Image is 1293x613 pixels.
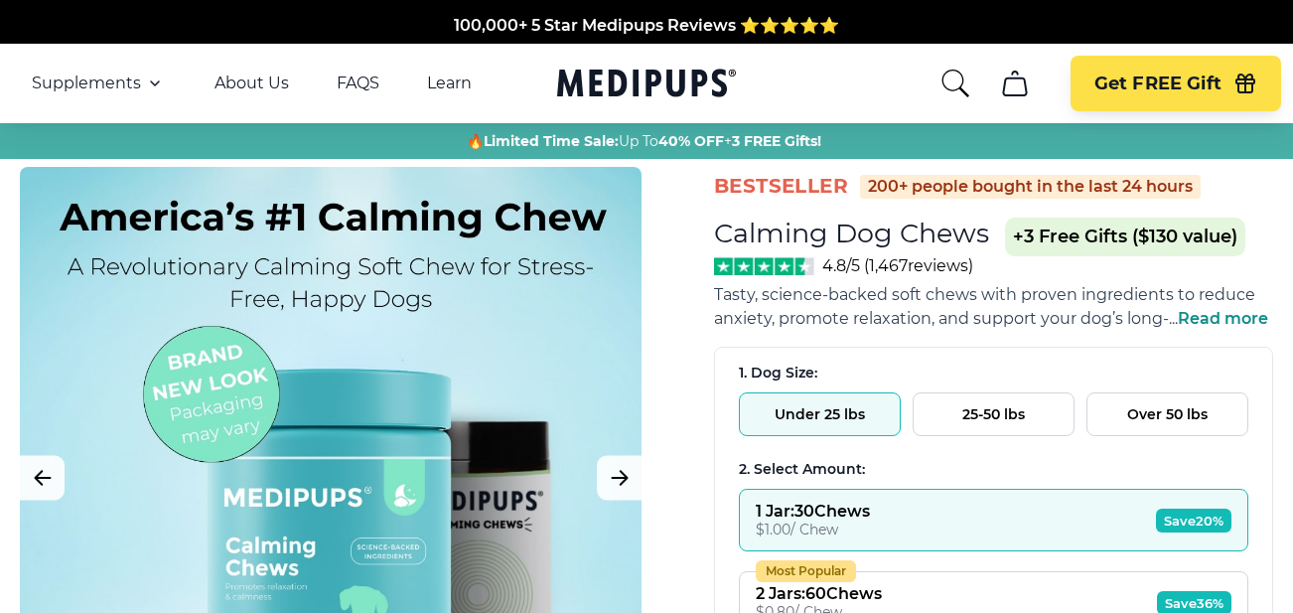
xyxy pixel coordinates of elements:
[597,456,642,501] button: Next Image
[427,74,472,93] a: Learn
[1169,309,1268,328] span: ...
[756,521,870,538] div: $ 1.00 / Chew
[739,489,1248,551] button: 1 Jar:30Chews$1.00/ ChewSave20%
[714,285,1255,304] span: Tasty, science-backed soft chews with proven ingredients to reduce
[1086,392,1248,436] button: Over 50 lbs
[860,175,1201,199] div: 200+ people bought in the last 24 hours
[20,456,65,501] button: Previous Image
[317,40,977,59] span: Made In The [GEOGRAPHIC_DATA] from domestic & globally sourced ingredients
[337,74,379,93] a: FAQS
[1178,309,1268,328] span: Read more
[1005,218,1245,256] span: +3 Free Gifts ($130 value)
[714,257,814,275] img: Stars - 4.8
[822,256,973,275] span: 4.8/5 ( 1,467 reviews)
[939,68,971,99] button: search
[739,364,1248,383] div: 1. Dog Size:
[739,392,901,436] button: Under 25 lbs
[756,584,882,603] div: 2 Jars : 60 Chews
[913,392,1075,436] button: 25-50 lbs
[467,131,821,151] span: 🔥 Up To +
[1156,509,1231,533] span: Save 20%
[557,65,736,105] a: Medipups
[454,16,839,35] span: 100,000+ 5 Star Medipups Reviews ⭐️⭐️⭐️⭐️⭐️
[714,173,848,200] span: BestSeller
[714,217,989,249] h1: Calming Dog Chews
[1094,73,1221,95] span: Get FREE Gift
[215,74,289,93] a: About Us
[756,560,856,582] div: Most Popular
[991,60,1039,107] button: cart
[32,74,141,93] span: Supplements
[714,309,1169,328] span: anxiety, promote relaxation, and support your dog’s long-
[1071,56,1281,111] button: Get FREE Gift
[756,502,870,521] div: 1 Jar : 30 Chews
[739,460,1248,479] div: 2. Select Amount:
[32,72,167,95] button: Supplements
